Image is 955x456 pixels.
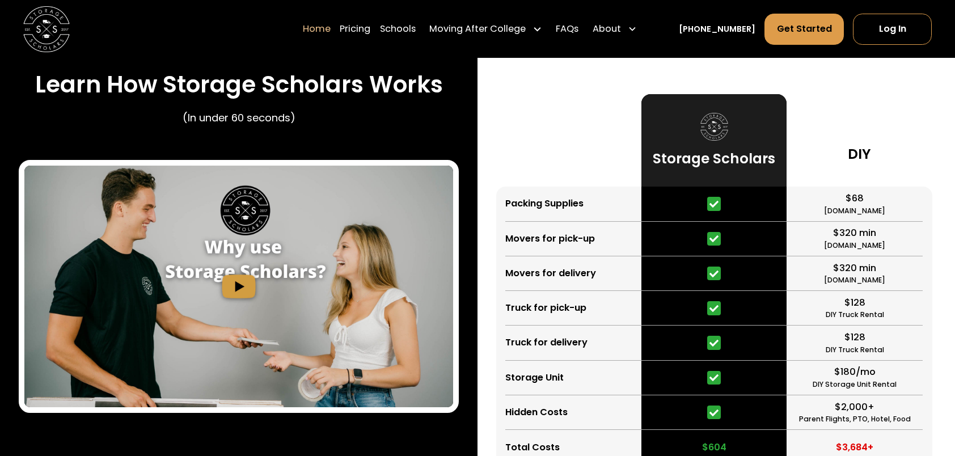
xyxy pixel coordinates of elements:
div: DIY Truck Rental [826,310,884,320]
a: Home [303,12,331,45]
div: $180/mo [834,365,876,379]
div: Storage Unit [505,371,564,385]
div: $2,000+ [835,400,874,415]
img: Storage Scholars logo. [700,113,728,141]
a: Schools [380,12,416,45]
div: Moving After College [429,22,526,36]
div: $320 min [833,226,876,240]
div: Hidden Costs [505,406,568,420]
p: (In under 60 seconds) [183,110,295,126]
div: Movers for pick-up [505,232,595,246]
img: Storage Scholars - How it Works video. [24,166,454,407]
div: [DOMAIN_NAME] [824,275,885,285]
div: $320 min [833,261,876,276]
h3: Learn How Storage Scholars Works [35,70,443,98]
div: Parent Flights, PTO, Hotel, Food [799,414,911,424]
div: About [593,22,621,36]
div: $68 [846,192,864,206]
a: home [23,6,70,52]
div: [DOMAIN_NAME] [824,240,885,251]
div: $128 [844,331,865,345]
div: Packing Supplies [505,197,584,211]
div: DIY Storage Unit Rental [813,379,897,390]
div: DIY Truck Rental [826,345,884,355]
div: Total Costs [505,441,560,455]
a: [PHONE_NUMBER] [679,23,755,35]
div: Movers for delivery [505,267,596,281]
h3: DIY [848,145,871,163]
div: Moving After College [425,12,547,45]
div: $3,684+ [836,441,873,455]
div: $604 [702,441,726,455]
div: Truck for delivery [505,336,588,350]
a: FAQs [556,12,578,45]
a: Get Started [764,14,844,45]
img: Storage Scholars main logo [23,6,70,52]
div: [DOMAIN_NAME] [824,206,885,216]
a: Log In [853,14,932,45]
div: $128 [844,296,865,310]
div: Truck for pick-up [505,301,586,315]
a: open lightbox [24,166,454,407]
h3: Storage Scholars [653,150,775,168]
a: Pricing [340,12,370,45]
div: About [588,12,642,45]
